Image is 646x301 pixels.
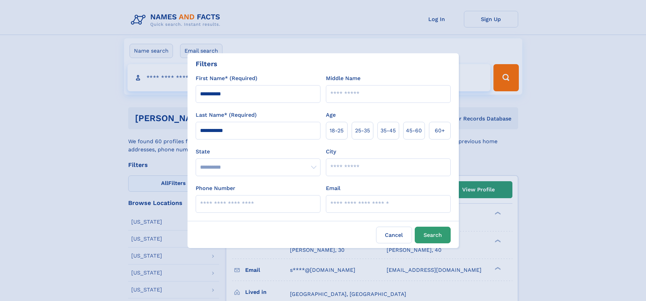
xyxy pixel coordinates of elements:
label: First Name* (Required) [196,74,257,82]
label: Email [326,184,340,192]
div: Filters [196,59,217,69]
label: Last Name* (Required) [196,111,257,119]
span: 25‑35 [355,127,370,135]
span: 60+ [435,127,445,135]
span: 18‑25 [330,127,344,135]
label: Age [326,111,336,119]
label: Cancel [376,227,412,243]
span: 45‑60 [406,127,422,135]
span: 35‑45 [380,127,396,135]
label: Middle Name [326,74,360,82]
button: Search [415,227,451,243]
label: City [326,148,336,156]
label: Phone Number [196,184,235,192]
label: State [196,148,320,156]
